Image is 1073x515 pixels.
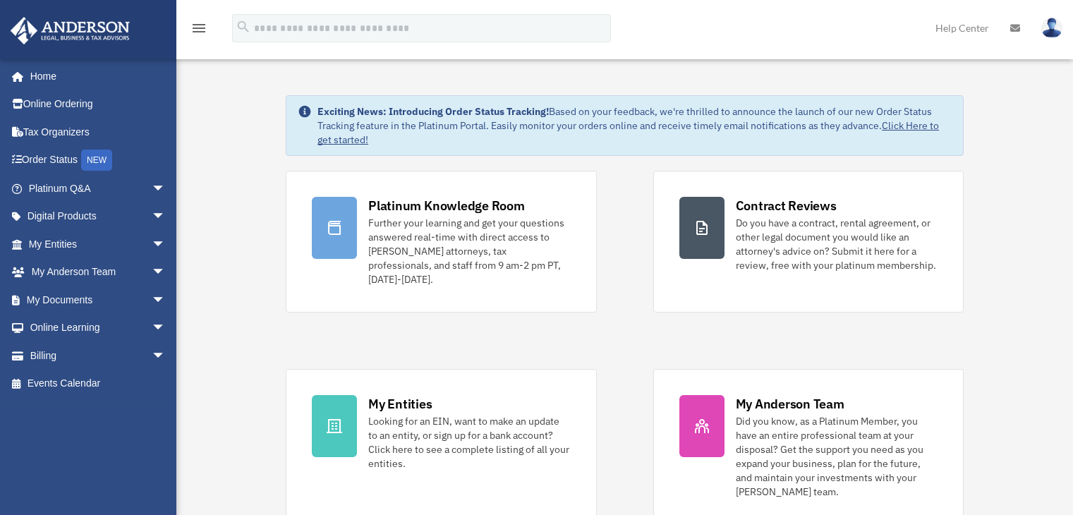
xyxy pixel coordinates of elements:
div: Do you have a contract, rental agreement, or other legal document you would like an attorney's ad... [736,216,938,272]
i: search [236,19,251,35]
a: menu [190,25,207,37]
a: My Anderson Teamarrow_drop_down [10,258,187,286]
img: Anderson Advisors Platinum Portal [6,17,134,44]
a: My Entitiesarrow_drop_down [10,230,187,258]
a: Platinum Q&Aarrow_drop_down [10,174,187,202]
a: Digital Productsarrow_drop_down [10,202,187,231]
a: Order StatusNEW [10,146,187,175]
div: Looking for an EIN, want to make an update to an entity, or sign up for a bank account? Click her... [368,414,570,471]
div: My Entities [368,395,432,413]
a: Billingarrow_drop_down [10,341,187,370]
div: Further your learning and get your questions answered real-time with direct access to [PERSON_NAM... [368,216,570,286]
i: menu [190,20,207,37]
div: Platinum Knowledge Room [368,197,525,214]
span: arrow_drop_down [152,258,180,287]
a: Online Learningarrow_drop_down [10,314,187,342]
div: NEW [81,150,112,171]
a: Platinum Knowledge Room Further your learning and get your questions answered real-time with dire... [286,171,596,313]
a: Home [10,62,180,90]
span: arrow_drop_down [152,314,180,343]
div: Based on your feedback, we're thrilled to announce the launch of our new Order Status Tracking fe... [317,104,952,147]
a: My Documentsarrow_drop_down [10,286,187,314]
a: Online Ordering [10,90,187,119]
div: Contract Reviews [736,197,837,214]
span: arrow_drop_down [152,286,180,315]
span: arrow_drop_down [152,230,180,259]
div: Did you know, as a Platinum Member, you have an entire professional team at your disposal? Get th... [736,414,938,499]
a: Tax Organizers [10,118,187,146]
strong: Exciting News: Introducing Order Status Tracking! [317,105,549,118]
a: Contract Reviews Do you have a contract, rental agreement, or other legal document you would like... [653,171,964,313]
img: User Pic [1041,18,1062,38]
span: arrow_drop_down [152,202,180,231]
a: Events Calendar [10,370,187,398]
a: Click Here to get started! [317,119,939,146]
span: arrow_drop_down [152,174,180,203]
div: My Anderson Team [736,395,844,413]
span: arrow_drop_down [152,341,180,370]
